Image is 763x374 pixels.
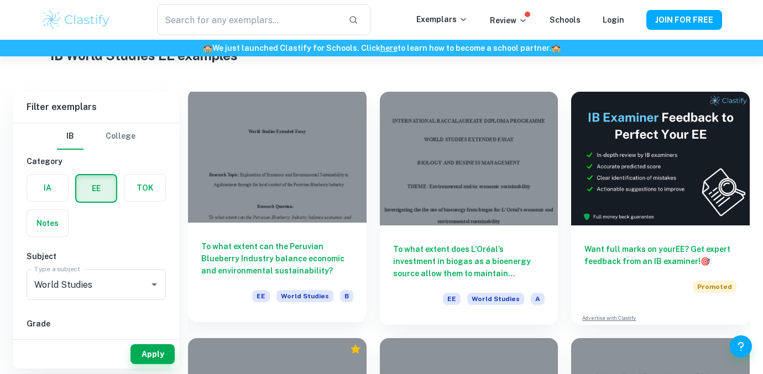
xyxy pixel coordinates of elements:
[276,290,333,302] span: World Studies
[571,92,750,225] img: Thumbnail
[584,243,736,267] h6: Want full marks on your EE ? Get expert feedback from an IB examiner!
[130,344,175,364] button: Apply
[188,92,367,325] a: To what extent can the Peruvian Blueberry Industry balance economic and environmental sustainabil...
[582,314,636,322] a: Advertise with Clastify
[467,293,524,305] span: World Studies
[27,250,166,262] h6: Subject
[27,318,166,330] h6: Grade
[380,44,398,52] a: here
[34,264,80,273] label: Type a subject
[416,13,468,25] p: Exemplars
[350,344,361,355] div: Premium
[393,243,545,280] h6: To what extent does L’Oréal’s investment in biogas as a bioenergy source allow them to maintain e...
[551,44,561,52] span: 🏫
[27,210,68,236] button: Notes
[701,257,710,266] span: 🎯
[380,92,558,325] a: To what extent does L’Oréal’s investment in biogas as a bioenergy source allow them to maintain e...
[252,290,270,302] span: EE
[571,92,750,325] a: Want full marks on yourEE? Get expert feedback from an IB examiner!PromotedAdvertise with Clastify
[124,175,165,201] button: TOK
[106,123,135,150] button: College
[203,44,212,52] span: 🏫
[157,4,339,35] input: Search for any exemplars...
[201,240,353,277] h6: To what extent can the Peruvian Blueberry Industry balance economic and environmental sustainabil...
[550,15,581,24] a: Schools
[730,335,752,357] button: Help and Feedback
[340,290,353,302] span: B
[693,281,736,293] span: Promoted
[57,123,135,150] div: Filter type choice
[646,10,722,30] button: JOIN FOR FREE
[57,123,83,150] button: IB
[147,277,162,292] button: Open
[27,155,166,167] h6: Category
[13,92,179,123] h6: Filter exemplars
[27,175,68,201] button: IA
[443,293,461,305] span: EE
[531,293,545,305] span: A
[490,14,527,27] p: Review
[603,15,624,24] a: Login
[41,9,111,31] img: Clastify logo
[76,175,116,202] button: EE
[2,42,761,54] h6: We just launched Clastify for Schools. Click to learn how to become a school partner.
